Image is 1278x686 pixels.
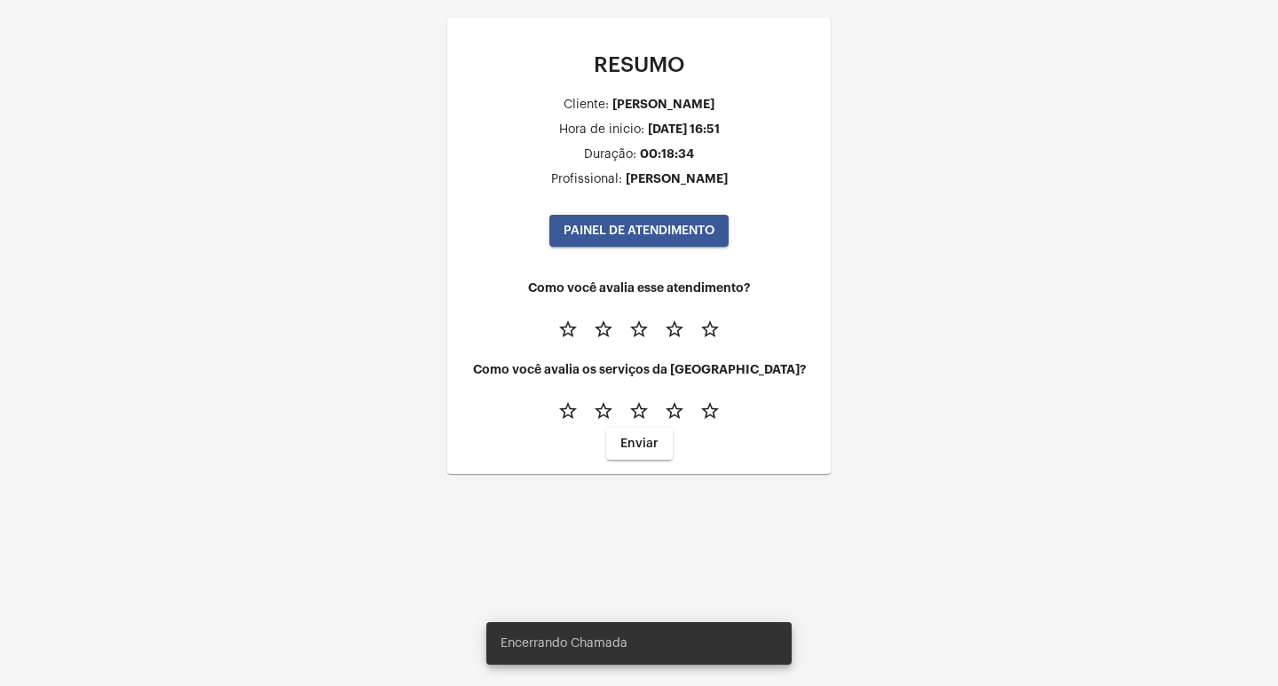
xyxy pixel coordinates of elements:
[664,319,685,340] mat-icon: star_border
[564,99,609,112] div: Cliente:
[461,363,816,376] h4: Como você avalia os serviços da [GEOGRAPHIC_DATA]?
[501,635,627,652] span: Encerrando Chamada
[461,281,816,295] h4: Como você avalia esse atendimento?
[626,172,728,185] div: [PERSON_NAME]
[648,122,720,136] div: [DATE] 16:51
[559,123,644,137] div: Hora de inicio:
[564,225,714,237] span: PAINEL DE ATENDIMENTO
[699,319,721,340] mat-icon: star_border
[612,98,714,111] div: [PERSON_NAME]
[584,148,636,162] div: Duração:
[699,400,721,422] mat-icon: star_border
[593,319,614,340] mat-icon: star_border
[557,319,579,340] mat-icon: star_border
[664,400,685,422] mat-icon: star_border
[628,400,650,422] mat-icon: star_border
[606,428,673,460] button: Enviar
[628,319,650,340] mat-icon: star_border
[461,53,816,76] p: RESUMO
[620,438,659,450] span: Enviar
[549,215,729,247] button: PAINEL DE ATENDIMENTO
[551,173,622,186] div: Profissional:
[593,400,614,422] mat-icon: star_border
[557,400,579,422] mat-icon: star_border
[640,147,694,161] div: 00:18:34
